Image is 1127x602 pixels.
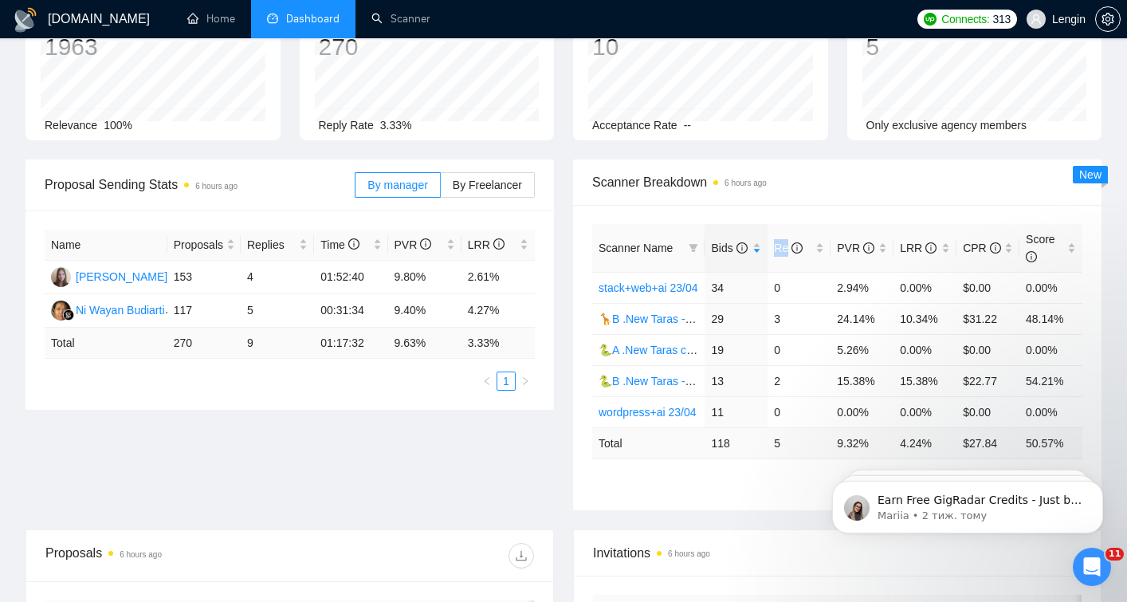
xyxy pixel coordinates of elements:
[167,261,241,294] td: 153
[1079,168,1101,181] span: New
[509,549,533,562] span: download
[453,179,522,191] span: By Freelancer
[956,365,1019,396] td: $22.77
[45,230,167,261] th: Name
[599,375,801,388] a: 🐍B .New Taras - Wordpress short 23/04
[187,12,235,26] a: homeHome
[241,230,314,261] th: Replies
[497,372,515,390] a: 1
[461,294,535,328] td: 4.27%
[367,179,427,191] span: By manager
[768,365,831,396] td: 2
[768,396,831,427] td: 0
[167,294,241,328] td: 117
[831,396,893,427] td: 0.00%
[388,261,461,294] td: 9.80%
[831,272,893,303] td: 2.94%
[705,396,768,427] td: 11
[319,119,374,132] span: Reply Rate
[167,328,241,359] td: 270
[314,294,387,328] td: 00:31:34
[45,543,290,569] div: Proposals
[956,427,1019,458] td: $ 27.84
[477,372,497,391] li: Previous Page
[684,119,691,132] span: --
[599,406,697,419] a: wordpress+ai 23/04
[837,242,874,254] span: PVR
[63,309,74,321] img: gigradar-bm.png
[520,376,530,386] span: right
[956,396,1019,427] td: $0.00
[893,303,956,334] td: 10.34%
[992,10,1010,28] span: 313
[461,328,535,359] td: 3.33 %
[13,7,38,33] img: logo
[599,242,673,254] span: Scanner Name
[314,261,387,294] td: 01:52:40
[45,175,355,195] span: Proposal Sending Stats
[482,376,492,386] span: left
[900,242,937,254] span: LRR
[593,543,1082,563] span: Invitations
[461,261,535,294] td: 2.61%
[1095,6,1121,32] button: setting
[724,179,767,187] time: 6 hours ago
[768,334,831,365] td: 0
[348,238,359,250] span: info-circle
[592,172,1082,192] span: Scanner Breakdown
[689,243,698,253] span: filter
[477,372,497,391] button: left
[956,334,1019,365] td: $0.00
[1026,233,1055,263] span: Score
[493,238,505,250] span: info-circle
[866,119,1027,132] span: Only exclusive agency members
[599,313,837,325] a: 🦒B .New Taras - ReactJS/NextJS rel exp 23/04
[1019,427,1082,458] td: 50.57 %
[120,550,162,559] time: 6 hours ago
[51,301,71,321] img: NW
[395,238,432,251] span: PVR
[51,270,167,282] a: NB[PERSON_NAME]
[808,447,1127,559] iframe: Intercom notifications повідомлення
[247,236,296,254] span: Replies
[668,549,710,558] time: 6 hours ago
[956,272,1019,303] td: $0.00
[863,242,874,254] span: info-circle
[924,13,937,26] img: upwork-logo.png
[893,365,956,396] td: 15.38%
[963,242,1000,254] span: CPR
[893,396,956,427] td: 0.00%
[45,119,97,132] span: Relevance
[1105,548,1124,561] span: 11
[705,272,768,303] td: 34
[314,328,387,359] td: 01:17:32
[104,119,132,132] span: 100%
[509,543,534,569] button: download
[736,242,748,254] span: info-circle
[286,12,340,26] span: Dashboard
[831,365,893,396] td: 15.38%
[768,272,831,303] td: 0
[516,372,535,391] button: right
[599,344,850,356] a: 🐍A .New Taras call or chat 30%view 0 reply 23/04
[592,119,677,132] span: Acceptance Rate
[1026,251,1037,262] span: info-circle
[388,328,461,359] td: 9.63 %
[1019,365,1082,396] td: 54.21%
[195,182,238,191] time: 6 hours ago
[893,427,956,458] td: 4.24 %
[599,281,698,294] a: stack+web+ai 23/04
[774,242,803,254] span: Re
[893,334,956,365] td: 0.00%
[711,242,747,254] span: Bids
[1019,303,1082,334] td: 48.14%
[76,268,167,285] div: [PERSON_NAME]
[388,294,461,328] td: 9.40%
[705,303,768,334] td: 29
[267,13,278,24] span: dashboard
[831,303,893,334] td: 24.14%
